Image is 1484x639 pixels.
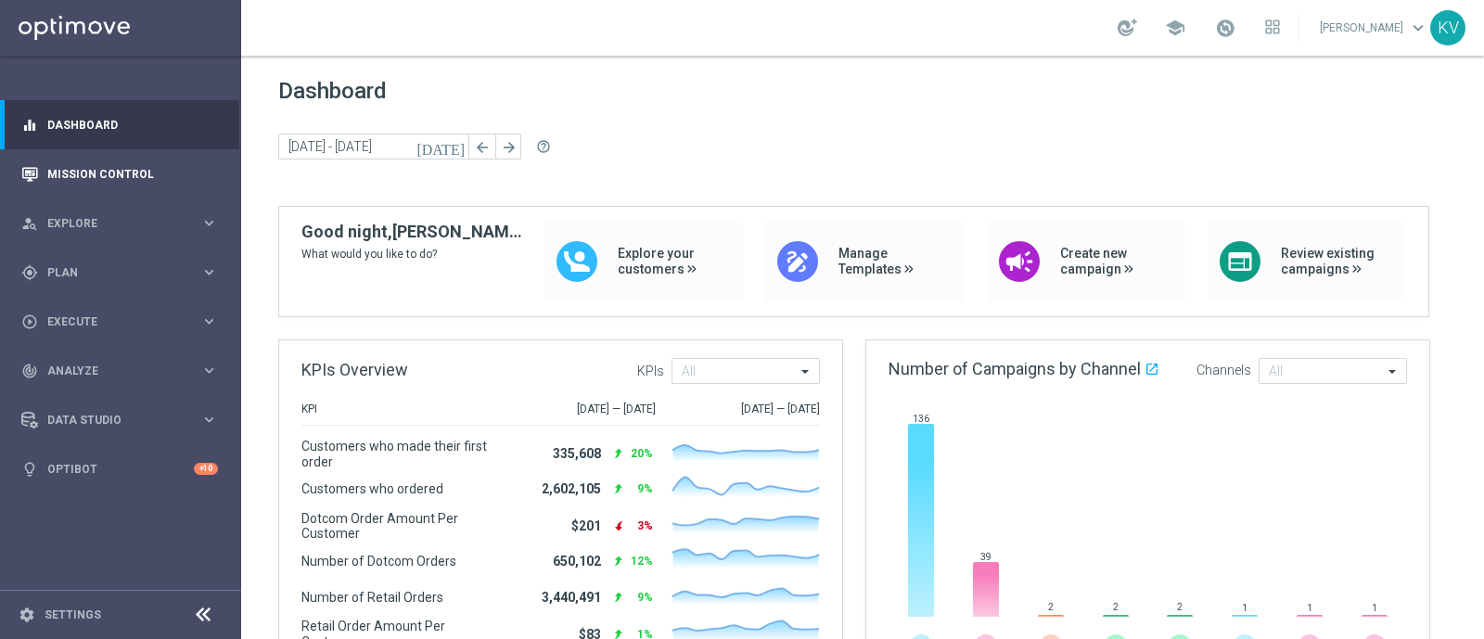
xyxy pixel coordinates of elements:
i: keyboard_arrow_right [200,214,218,232]
i: keyboard_arrow_right [200,313,218,330]
i: track_changes [21,363,38,379]
div: Explore [21,215,200,232]
button: track_changes Analyze keyboard_arrow_right [20,364,219,378]
span: Analyze [47,365,200,377]
i: keyboard_arrow_right [200,411,218,428]
div: Plan [21,264,200,281]
span: Plan [47,267,200,278]
a: Settings [45,609,101,620]
div: Analyze [21,363,200,379]
button: lightbulb Optibot +10 [20,462,219,477]
div: Mission Control [21,149,218,198]
span: keyboard_arrow_down [1408,18,1428,38]
i: gps_fixed [21,264,38,281]
i: lightbulb [21,461,38,478]
span: Data Studio [47,415,200,426]
div: Execute [21,313,200,330]
div: +10 [194,463,218,475]
i: keyboard_arrow_right [200,362,218,379]
button: person_search Explore keyboard_arrow_right [20,216,219,231]
span: Explore [47,218,200,229]
i: equalizer [21,117,38,134]
div: KV [1430,10,1465,45]
span: Execute [47,316,200,327]
i: person_search [21,215,38,232]
i: settings [19,607,35,623]
button: Mission Control [20,167,219,182]
a: Dashboard [47,100,218,149]
i: play_circle_outline [21,313,38,330]
a: Mission Control [47,149,218,198]
div: Dashboard [21,100,218,149]
a: Optibot [47,444,194,493]
button: play_circle_outline Execute keyboard_arrow_right [20,314,219,329]
div: Data Studio [21,412,200,428]
button: Data Studio keyboard_arrow_right [20,413,219,428]
span: school [1165,18,1185,38]
i: keyboard_arrow_right [200,263,218,281]
button: gps_fixed Plan keyboard_arrow_right [20,265,219,280]
div: Optibot [21,444,218,493]
button: equalizer Dashboard [20,118,219,133]
a: [PERSON_NAME]keyboard_arrow_down [1318,14,1430,42]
